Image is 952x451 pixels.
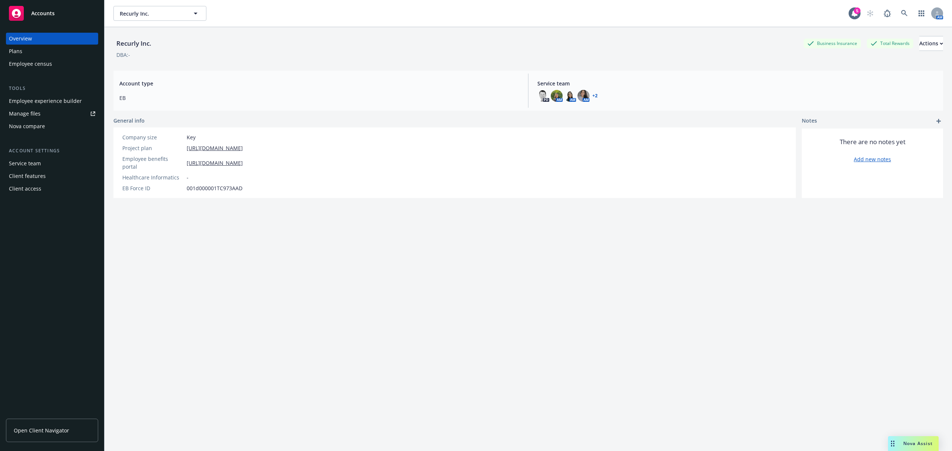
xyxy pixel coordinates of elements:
div: Employee benefits portal [122,155,184,171]
div: 5 [854,7,861,14]
div: Employee experience builder [9,95,82,107]
span: EB [119,94,519,102]
div: Business Insurance [804,39,861,48]
div: Nova compare [9,120,45,132]
div: Manage files [9,108,41,120]
a: Switch app [914,6,929,21]
span: Accounts [31,10,55,16]
a: add [934,117,943,126]
div: Project plan [122,144,184,152]
a: Report a Bug [880,6,895,21]
div: Plans [9,45,22,57]
button: Actions [919,36,943,51]
div: Employee census [9,58,52,70]
a: Search [897,6,912,21]
a: [URL][DOMAIN_NAME] [187,144,243,152]
span: Notes [802,117,817,126]
a: Start snowing [863,6,878,21]
div: Drag to move [888,436,897,451]
a: Overview [6,33,98,45]
img: photo [564,90,576,102]
img: photo [578,90,589,102]
div: Overview [9,33,32,45]
span: There are no notes yet [840,137,906,146]
a: Employee census [6,58,98,70]
a: Employee experience builder [6,95,98,107]
span: Service team [537,80,937,87]
span: Account type [119,80,519,87]
div: Recurly Inc. [113,39,154,48]
div: Tools [6,85,98,92]
a: [URL][DOMAIN_NAME] [187,159,243,167]
span: Nova Assist [903,440,933,447]
span: 001d000001TC973AAD [187,184,242,192]
div: Company size [122,133,184,141]
a: Client access [6,183,98,195]
a: Plans [6,45,98,57]
span: Open Client Navigator [14,426,69,434]
div: Total Rewards [867,39,913,48]
div: DBA: - [116,51,130,59]
div: Account settings [6,147,98,155]
div: EB Force ID [122,184,184,192]
img: photo [551,90,563,102]
a: Add new notes [854,155,891,163]
a: Manage files [6,108,98,120]
a: Service team [6,158,98,169]
a: Nova compare [6,120,98,132]
div: Client features [9,170,46,182]
span: Key [187,133,196,141]
button: Nova Assist [888,436,939,451]
div: Healthcare Informatics [122,173,184,181]
a: Client features [6,170,98,182]
a: Accounts [6,3,98,24]
span: General info [113,117,145,124]
button: Recurly Inc. [113,6,206,21]
div: Client access [9,183,41,195]
a: +2 [592,94,598,98]
span: - [187,173,189,181]
div: Service team [9,158,41,169]
img: photo [537,90,549,102]
span: Recurly Inc. [120,10,184,17]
